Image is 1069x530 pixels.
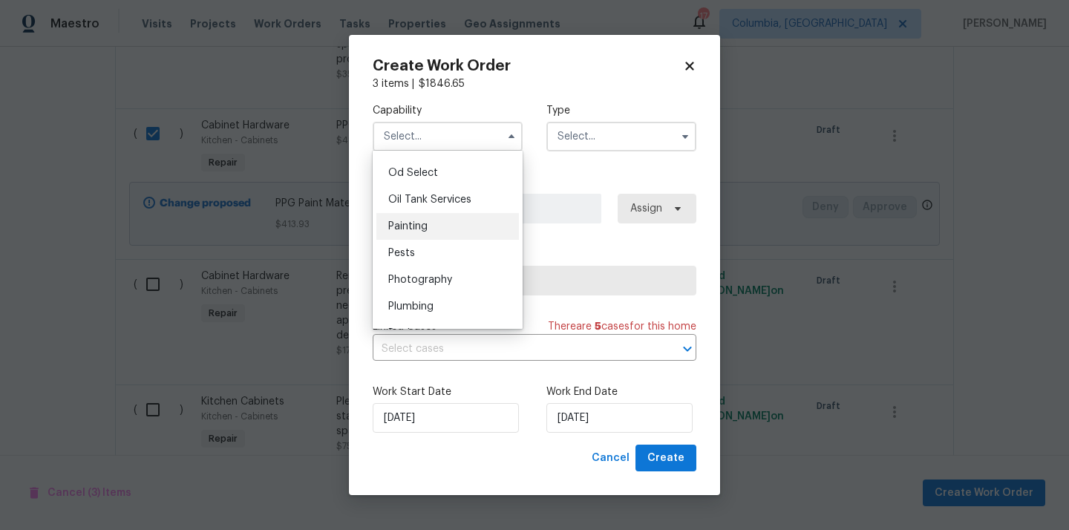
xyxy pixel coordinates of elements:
label: Trade Partner [373,247,696,262]
label: Work End Date [546,385,696,399]
input: Select... [373,122,523,151]
label: Work Order Manager [373,175,696,190]
input: Select cases [373,338,655,361]
button: Hide options [503,128,520,145]
label: Type [546,103,696,118]
span: Assign [630,201,662,216]
span: Pests [388,248,415,258]
div: 3 items | [373,76,696,91]
input: Select... [546,122,696,151]
label: Work Start Date [373,385,523,399]
span: Cancel [592,449,630,468]
span: Pool [388,328,410,338]
button: Create [635,445,696,472]
span: Oil Tank Services [388,194,471,205]
label: Capability [373,103,523,118]
button: Open [677,338,698,359]
span: Photography [388,275,452,285]
span: $ 1846.65 [419,79,465,89]
span: Create [647,449,684,468]
span: Plumbing [388,301,434,312]
h2: Create Work Order [373,59,683,73]
span: Select trade partner [385,273,684,288]
input: M/D/YYYY [373,403,519,433]
button: Show options [676,128,694,145]
span: There are case s for this home [548,319,696,334]
button: Cancel [586,445,635,472]
input: M/D/YYYY [546,403,693,433]
span: Painting [388,221,428,232]
span: 5 [595,321,601,332]
span: Od Select [388,168,438,178]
